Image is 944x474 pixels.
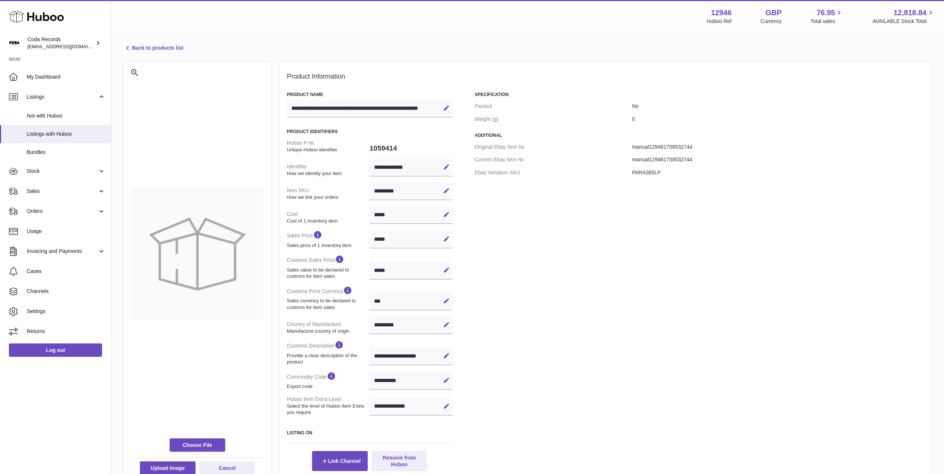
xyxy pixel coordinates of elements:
span: Bundles [27,149,105,156]
button: Remove from Huboo [371,451,427,471]
strong: Cost of 1 inventory item [287,218,368,224]
dt: Cost [287,208,370,227]
strong: 12946 [711,8,732,18]
img: haz@pcatmedia.com [9,37,20,49]
button: Link Channel [312,451,368,471]
dd: 0 [632,113,924,126]
a: 12,818.84 AVAILABLE Stock Total [872,8,935,25]
div: Coda Records [27,36,94,50]
span: Channels [27,288,105,295]
span: 76.95 [816,8,835,18]
img: no-photo-large.jpg [131,187,264,320]
span: 12,818.84 [894,8,927,18]
dt: Country of Manufacture [287,318,370,337]
span: Usage [27,228,105,235]
span: My Dashboard [27,73,105,80]
dt: Customs Sales Price [287,251,370,282]
strong: How we link your orders [287,194,368,201]
dt: Huboo P № [287,136,370,156]
dt: Weight (g) [475,113,632,126]
span: Sales [27,188,98,195]
span: Choose File [170,438,225,452]
dt: Huboo Item Extra Level [287,393,370,419]
dt: Current Ebay Item № [475,153,632,166]
div: Currency [761,18,782,25]
strong: Export code [287,383,368,390]
dt: Customs Price Currency [287,283,370,313]
span: Not with Huboo [27,112,105,119]
span: Settings [27,308,105,315]
dt: Commodity Code [287,368,370,393]
strong: Manufacture country of origin [287,328,368,335]
span: [EMAIL_ADDRESS][DOMAIN_NAME] [27,43,109,49]
h3: Additional [475,132,924,138]
h3: Specification [475,92,924,98]
h3: Product Name [287,92,452,98]
span: Orders [27,208,98,215]
strong: Sales currency to be declared to customs for item sales [287,297,368,310]
span: AVAILABLE Stock Total [872,18,935,25]
h3: Listing On [287,430,452,436]
strong: Select the level of Huboo Item Extra you require [287,403,368,416]
span: Total sales [810,18,843,25]
dd: 1059414 [370,141,452,156]
strong: GBP [766,8,781,18]
strong: How we identify your item [287,170,368,177]
dt: Item SKU [287,184,370,203]
span: Invoicing and Payments [27,248,98,255]
dt: Sales Price [287,227,370,251]
dt: Customs Description [287,337,370,368]
dt: Ebay Variation SKU [475,166,632,179]
strong: Sales price of 1 inventory item [287,242,368,249]
strong: Unique Huboo identifier [287,147,368,153]
dt: Identifier [287,160,370,180]
span: Listings with Huboo [27,131,105,138]
dd: manual129461758532744 [632,153,924,166]
dd: manual129461758532744 [632,141,924,154]
dt: Original Ebay Item № [475,141,632,154]
a: Log out [9,343,102,357]
a: Back to products list [123,44,183,53]
strong: Sales value to be declared to customs for item sales [287,267,368,280]
dd: PARA365LP [632,166,924,179]
dt: Packed [475,100,632,113]
h2: Product Information [287,73,924,81]
span: Listings [27,93,98,101]
strong: Provide a clear description of the product [287,352,368,365]
div: Huboo Ref [707,18,732,25]
a: 76.95 Total sales [810,8,843,25]
dd: No [632,100,924,113]
span: Stock [27,168,98,175]
span: Returns [27,328,105,335]
span: Cases [27,268,105,275]
h3: Product Identifiers [287,129,452,135]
